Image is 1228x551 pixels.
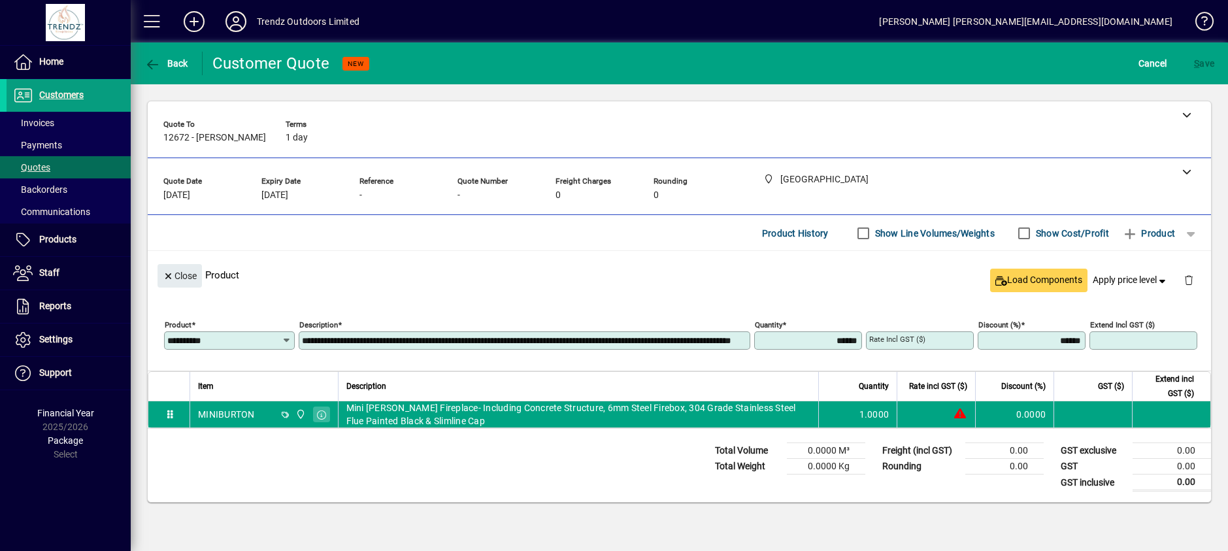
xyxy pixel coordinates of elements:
[787,443,865,459] td: 0.0000 M³
[990,269,1087,292] button: Load Components
[755,320,782,329] mat-label: Quantity
[1133,475,1211,491] td: 0.00
[1054,443,1133,459] td: GST exclusive
[7,178,131,201] a: Backorders
[879,11,1172,32] div: [PERSON_NAME] [PERSON_NAME][EMAIL_ADDRESS][DOMAIN_NAME]
[39,234,76,244] span: Products
[872,227,995,240] label: Show Line Volumes/Weights
[163,133,266,143] span: 12672 - [PERSON_NAME]
[48,435,83,446] span: Package
[1054,459,1133,475] td: GST
[7,112,131,134] a: Invoices
[7,224,131,256] a: Products
[876,443,965,459] td: Freight (incl GST)
[165,320,191,329] mat-label: Product
[859,379,889,393] span: Quantity
[556,190,561,201] span: 0
[346,401,811,427] span: Mini [PERSON_NAME] Fireplace- Including Concrete Structure, 6mm Steel Firebox, 304 Grade Stainles...
[173,10,215,33] button: Add
[1054,475,1133,491] td: GST inclusive
[13,118,54,128] span: Invoices
[13,184,67,195] span: Backorders
[1140,372,1194,401] span: Extend incl GST ($)
[1087,269,1174,292] button: Apply price level
[144,58,188,69] span: Back
[257,11,359,32] div: Trendz Outdoors Limited
[39,267,59,278] span: Staff
[708,443,787,459] td: Total Volume
[975,401,1054,427] td: 0.0000
[787,459,865,475] td: 0.0000 Kg
[859,408,889,421] span: 1.0000
[876,459,965,475] td: Rounding
[654,190,659,201] span: 0
[348,59,364,68] span: NEW
[757,222,834,245] button: Product History
[198,379,214,393] span: Item
[7,156,131,178] a: Quotes
[1194,58,1199,69] span: S
[978,320,1021,329] mat-label: Discount (%)
[1122,223,1175,244] span: Product
[13,207,90,217] span: Communications
[39,334,73,344] span: Settings
[1191,52,1218,75] button: Save
[7,46,131,78] a: Home
[1133,443,1211,459] td: 0.00
[1116,222,1182,245] button: Product
[965,443,1044,459] td: 0.00
[39,367,72,378] span: Support
[163,190,190,201] span: [DATE]
[215,10,257,33] button: Profile
[762,223,829,244] span: Product History
[7,257,131,290] a: Staff
[1173,274,1204,286] app-page-header-button: Delete
[909,379,967,393] span: Rate incl GST ($)
[1138,53,1167,74] span: Cancel
[1173,264,1204,295] button: Delete
[359,190,362,201] span: -
[995,273,1082,287] span: Load Components
[198,408,255,421] div: MINIBURTON
[1093,273,1169,287] span: Apply price level
[965,459,1044,475] td: 0.00
[212,53,330,74] div: Customer Quote
[154,269,205,281] app-page-header-button: Close
[163,265,197,287] span: Close
[39,56,63,67] span: Home
[292,407,307,422] span: New Plymouth
[1186,3,1212,45] a: Knowledge Base
[261,190,288,201] span: [DATE]
[13,162,50,173] span: Quotes
[1133,459,1211,475] td: 0.00
[7,134,131,156] a: Payments
[39,90,84,100] span: Customers
[286,133,308,143] span: 1 day
[158,264,202,288] button: Close
[869,335,925,344] mat-label: Rate incl GST ($)
[131,52,203,75] app-page-header-button: Back
[299,320,338,329] mat-label: Description
[1001,379,1046,393] span: Discount (%)
[457,190,460,201] span: -
[7,357,131,390] a: Support
[1098,379,1124,393] span: GST ($)
[346,379,386,393] span: Description
[1090,320,1155,329] mat-label: Extend incl GST ($)
[708,459,787,475] td: Total Weight
[7,201,131,223] a: Communications
[1194,53,1214,74] span: ave
[7,290,131,323] a: Reports
[39,301,71,311] span: Reports
[37,408,94,418] span: Financial Year
[13,140,62,150] span: Payments
[1135,52,1170,75] button: Cancel
[7,324,131,356] a: Settings
[1033,227,1109,240] label: Show Cost/Profit
[141,52,191,75] button: Back
[148,251,1211,299] div: Product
